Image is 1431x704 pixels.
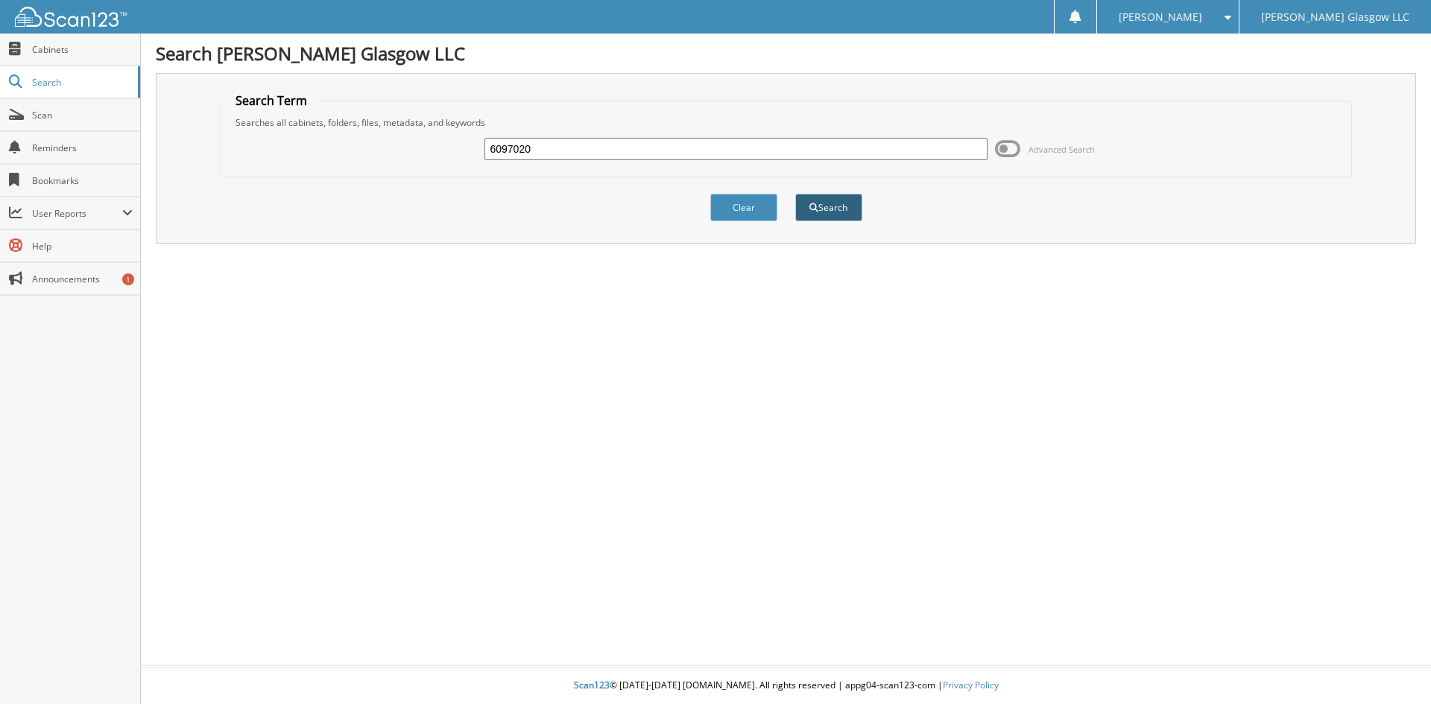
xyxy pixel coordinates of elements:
span: Bookmarks [32,174,133,187]
div: 1 [122,273,134,285]
span: Scan123 [574,679,610,691]
img: scan123-logo-white.svg [15,7,127,27]
span: Search [32,76,130,89]
span: [PERSON_NAME] [1119,13,1202,22]
div: Searches all cabinets, folders, files, metadata, and keywords [228,116,1345,129]
a: Privacy Policy [943,679,999,691]
button: Clear [710,194,777,221]
span: User Reports [32,207,122,220]
span: Scan [32,109,133,121]
h1: Search [PERSON_NAME] Glasgow LLC [156,41,1416,66]
iframe: Chat Widget [1356,632,1431,704]
span: Cabinets [32,43,133,56]
button: Search [795,194,862,221]
span: Reminders [32,142,133,154]
legend: Search Term [228,92,315,109]
span: [PERSON_NAME] Glasgow LLC [1261,13,1409,22]
span: Announcements [32,273,133,285]
div: © [DATE]-[DATE] [DOMAIN_NAME]. All rights reserved | appg04-scan123-com | [141,667,1431,704]
span: Help [32,240,133,253]
span: Advanced Search [1029,144,1095,155]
